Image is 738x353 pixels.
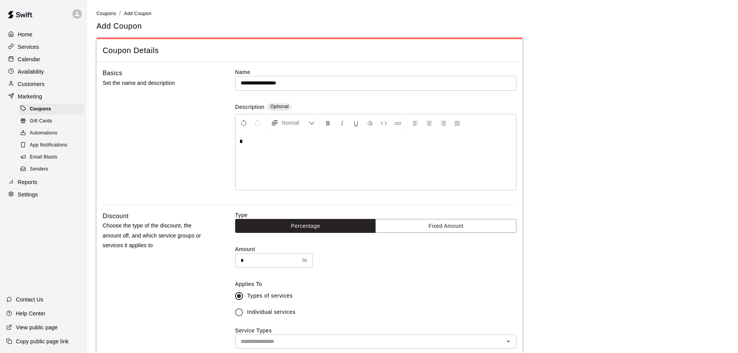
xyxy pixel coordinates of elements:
[391,116,404,130] button: Insert Link
[6,41,81,53] a: Services
[103,211,129,221] h6: Discount
[6,53,81,65] a: Calendar
[6,29,81,40] a: Home
[409,116,422,130] button: Left Align
[235,327,272,334] label: Service Types
[6,66,81,77] a: Availability
[6,78,81,90] a: Customers
[30,105,51,113] span: Coupons
[30,153,57,161] span: Email Blasts
[268,116,318,130] button: Formatting Options
[437,116,450,130] button: Right Align
[16,310,45,317] p: Help Center
[335,116,349,130] button: Format Italics
[6,176,81,188] a: Reports
[247,308,296,316] span: Individual services
[103,78,210,88] p: Set the name and description
[19,127,87,139] a: Automations
[423,116,436,130] button: Center Align
[451,116,464,130] button: Justify Align
[503,336,514,347] button: Open
[19,128,84,139] div: Automations
[19,164,84,175] div: Senders
[18,43,39,51] p: Services
[18,93,42,100] p: Marketing
[375,219,516,233] button: Fixed Amount
[30,129,57,137] span: Automations
[19,152,84,163] div: Email Blasts
[16,296,43,303] p: Contact Us
[247,292,293,300] span: Types of services
[18,191,38,198] p: Settings
[6,189,81,200] a: Settings
[19,115,87,127] a: Gift Cards
[96,9,729,18] nav: breadcrumb
[302,257,307,265] p: %
[363,116,377,130] button: Format Strikethrough
[235,68,516,76] label: Name
[237,116,250,130] button: Undo
[18,31,33,38] p: Home
[19,164,87,176] a: Senders
[96,21,142,31] h5: Add Coupon
[96,11,116,16] span: Coupons
[30,141,67,149] span: App Notifications
[18,178,37,186] p: Reports
[19,139,87,152] a: App Notifications
[18,68,44,76] p: Availability
[19,104,84,115] div: Coupons
[235,280,516,288] label: Applies To
[18,55,40,63] p: Calendar
[103,68,122,78] h6: Basics
[19,152,87,164] a: Email Blasts
[235,245,516,253] label: Amount
[377,116,391,130] button: Insert Code
[270,104,289,109] span: Optional
[19,103,87,115] a: Coupons
[119,9,121,17] li: /
[235,219,376,233] button: Percentage
[16,338,69,345] p: Copy public page link
[322,116,335,130] button: Format Bold
[235,103,265,112] label: Description
[251,116,264,130] button: Redo
[6,91,81,102] a: Marketing
[19,140,84,151] div: App Notifications
[16,324,58,331] p: View public page
[349,116,363,130] button: Format Underline
[282,119,309,127] span: Normal
[103,45,516,56] span: Coupon Details
[19,116,84,127] div: Gift Cards
[30,117,52,125] span: Gift Cards
[30,165,48,173] span: Senders
[18,80,45,88] p: Customers
[103,221,210,250] p: Choose the type of the discount, the amount off, and which service groups or services it applies to
[96,10,116,16] a: Coupons
[124,11,151,16] span: Add Coupon
[235,211,516,219] label: Type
